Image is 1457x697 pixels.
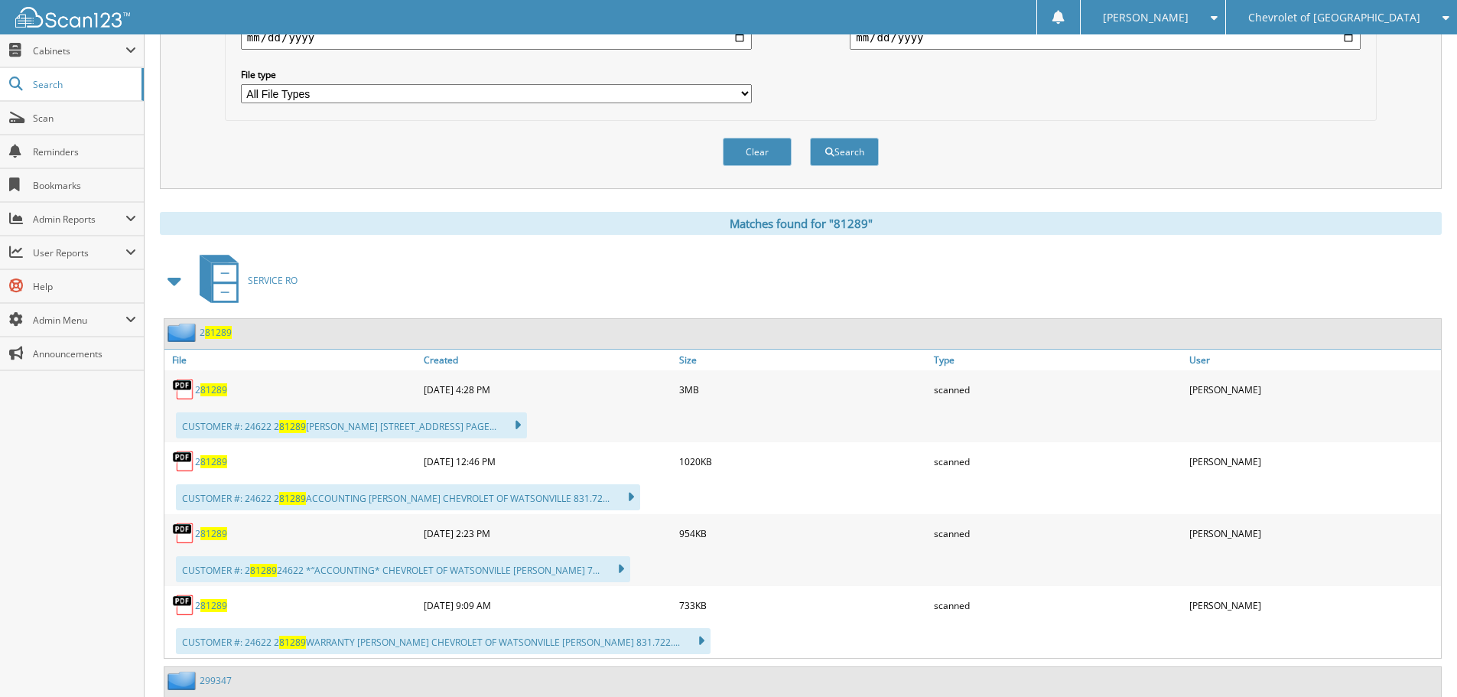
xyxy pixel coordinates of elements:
[420,590,675,620] div: [DATE] 9:09 AM
[1185,518,1441,549] div: [PERSON_NAME]
[248,274,298,287] span: SERVICE RO
[205,326,232,339] span: 81289
[176,484,640,510] div: CUSTOMER #: 24622 2 ACCOUNTING [PERSON_NAME] CHEVROLET OF WATSONVILLE 831.72...
[279,636,306,649] span: 81289
[195,527,227,540] a: 281289
[1185,374,1441,405] div: [PERSON_NAME]
[200,326,232,339] a: 281289
[172,522,195,545] img: PDF.png
[250,564,277,577] span: 81289
[810,138,879,166] button: Search
[33,213,125,226] span: Admin Reports
[33,347,136,360] span: Announcements
[1103,13,1189,22] span: [PERSON_NAME]
[172,378,195,401] img: PDF.png
[930,518,1185,549] div: scanned
[200,455,227,468] span: 81289
[167,671,200,690] img: folder2.png
[241,68,752,81] label: File type
[33,44,125,57] span: Cabinets
[200,383,227,396] span: 81289
[241,25,752,50] input: start
[723,138,792,166] button: Clear
[176,556,630,582] div: CUSTOMER #: 2 24622 *“ACCOUNTING* CHEVROLET OF WATSONVILLE [PERSON_NAME] 7...
[930,446,1185,477] div: scanned
[160,212,1442,235] div: Matches found for "81289"
[1185,590,1441,620] div: [PERSON_NAME]
[1185,446,1441,477] div: [PERSON_NAME]
[176,412,527,438] div: CUSTOMER #: 24622 2 [PERSON_NAME] [STREET_ADDRESS] PAGE...
[176,628,711,654] div: CUSTOMER #: 24622 2 WARRANTY [PERSON_NAME] CHEVROLET OF WATSONVILLE [PERSON_NAME] 831.722....
[279,420,306,433] span: 81289
[172,450,195,473] img: PDF.png
[675,350,931,370] a: Size
[675,590,931,620] div: 733KB
[33,78,134,91] span: Search
[420,350,675,370] a: Created
[420,518,675,549] div: [DATE] 2:23 PM
[190,250,298,311] a: SERVICE RO
[172,594,195,617] img: PDF.png
[850,25,1361,50] input: end
[930,374,1185,405] div: scanned
[200,599,227,612] span: 81289
[930,350,1185,370] a: Type
[675,518,931,549] div: 954KB
[15,7,130,28] img: scan123-logo-white.svg
[675,446,931,477] div: 1020KB
[420,446,675,477] div: [DATE] 12:46 PM
[200,674,232,687] a: 299347
[1381,624,1457,697] iframe: Chat Widget
[164,350,420,370] a: File
[167,323,200,342] img: folder2.png
[195,383,227,396] a: 281289
[675,374,931,405] div: 3MB
[33,112,136,125] span: Scan
[33,179,136,192] span: Bookmarks
[195,599,227,612] a: 281289
[1185,350,1441,370] a: User
[33,280,136,293] span: Help
[930,590,1185,620] div: scanned
[33,314,125,327] span: Admin Menu
[195,455,227,468] a: 281289
[200,527,227,540] span: 81289
[33,246,125,259] span: User Reports
[420,374,675,405] div: [DATE] 4:28 PM
[33,145,136,158] span: Reminders
[279,492,306,505] span: 81289
[1248,13,1420,22] span: Chevrolet of [GEOGRAPHIC_DATA]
